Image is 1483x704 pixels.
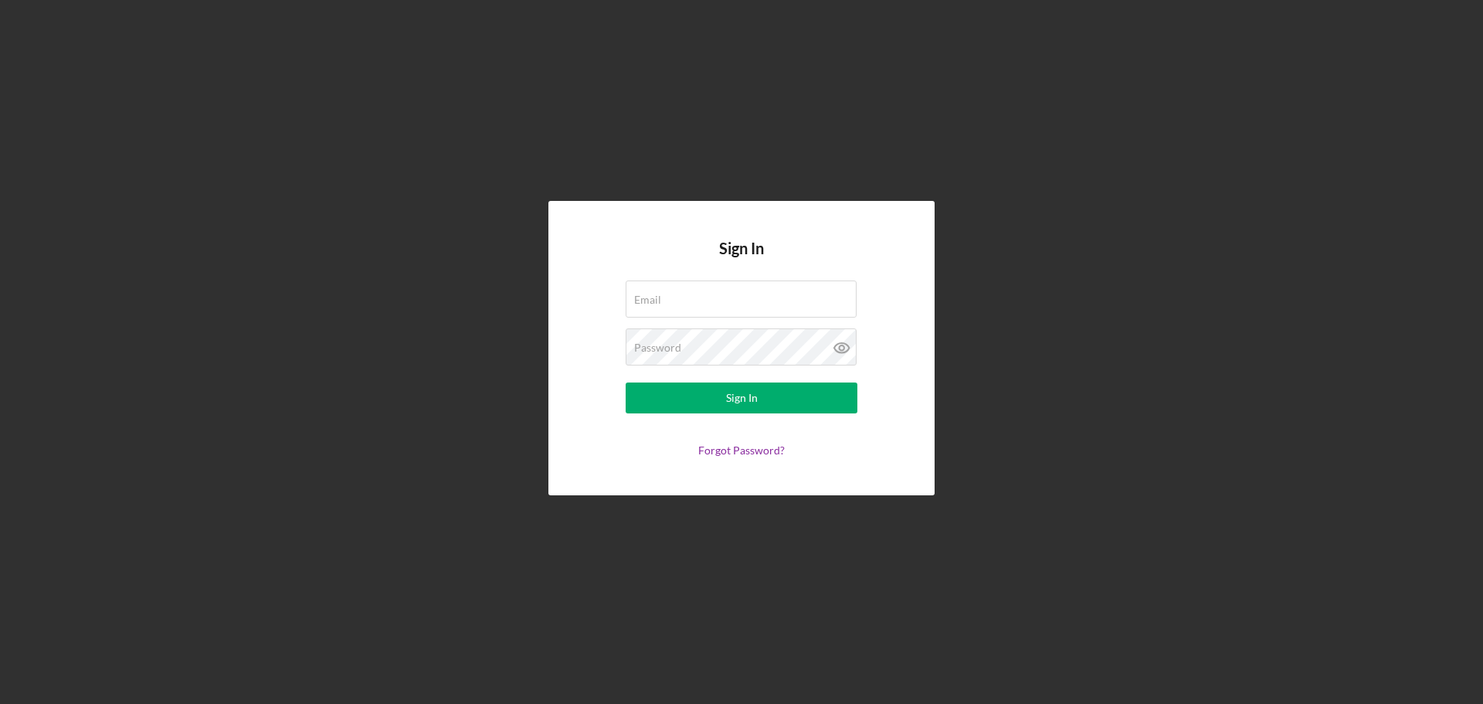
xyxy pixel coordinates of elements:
[634,342,681,354] label: Password
[726,383,758,413] div: Sign In
[719,240,764,281] h4: Sign In
[698,444,785,457] a: Forgot Password?
[634,294,661,306] label: Email
[626,383,857,413] button: Sign In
